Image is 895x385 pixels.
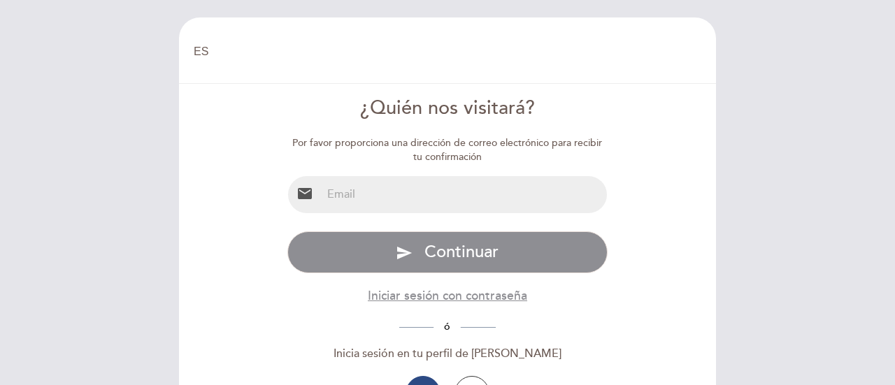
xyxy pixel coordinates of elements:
[368,287,527,305] button: Iniciar sesión con contraseña
[287,136,608,164] div: Por favor proporciona una dirección de correo electrónico para recibir tu confirmación
[287,95,608,122] div: ¿Quién nos visitará?
[287,346,608,362] div: Inicia sesión en tu perfil de [PERSON_NAME]
[322,176,608,213] input: Email
[287,231,608,273] button: send Continuar
[424,242,499,262] span: Continuar
[396,245,413,261] i: send
[296,185,313,202] i: email
[434,321,461,333] span: ó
